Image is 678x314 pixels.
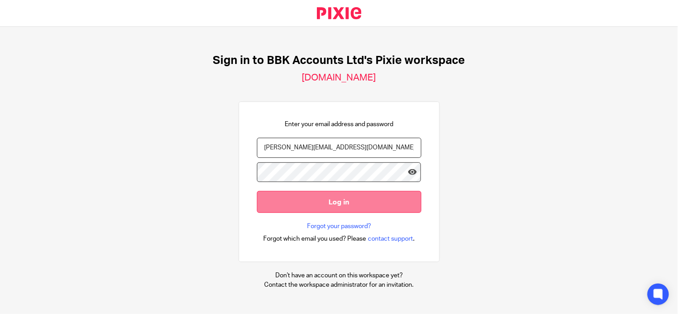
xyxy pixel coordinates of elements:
[263,233,415,244] div: .
[285,120,393,129] p: Enter your email address and password
[265,280,414,289] p: Contact the workspace administrator for an invitation.
[213,54,465,68] h1: Sign in to BBK Accounts Ltd's Pixie workspace
[257,138,421,158] input: name@example.com
[257,191,421,213] input: Log in
[368,234,413,243] span: contact support
[265,271,414,280] p: Don't have an account on this workspace yet?
[302,72,376,84] h2: [DOMAIN_NAME]
[263,234,366,243] span: Forgot which email you used? Please
[307,222,371,231] a: Forgot your password?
